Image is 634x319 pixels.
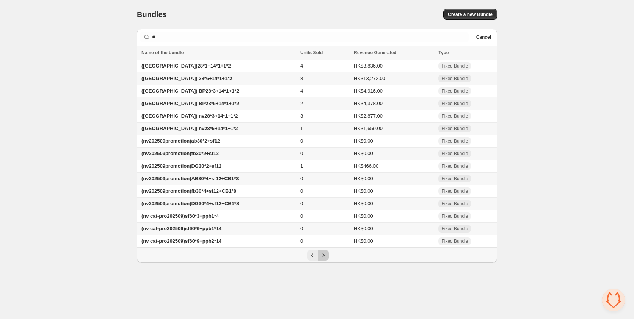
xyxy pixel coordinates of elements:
[141,138,220,144] span: (nv202509promotion)ab30*2+sf12
[354,49,397,57] span: Revenue Generated
[300,188,303,194] span: 0
[300,75,303,81] span: 8
[300,113,303,119] span: 3
[602,289,625,311] div: 开放式聊天
[438,49,493,57] div: Type
[354,163,378,169] span: HK$466.00
[141,101,239,106] span: ([GEOGRAPHIC_DATA]) BP28*6+14*1+1*2
[300,213,303,219] span: 0
[141,63,231,69] span: ([GEOGRAPHIC_DATA])28*1+14*1+1*2
[354,138,373,144] span: HK$0.00
[441,63,468,69] span: Fixed Bundle
[441,163,468,169] span: Fixed Bundle
[141,151,219,156] span: (nv202509promotion)fb30*2+sf12
[441,213,468,219] span: Fixed Bundle
[300,88,303,94] span: 4
[354,176,373,181] span: HK$0.00
[441,201,468,207] span: Fixed Bundle
[354,126,383,131] span: HK$1,659.00
[300,238,303,244] span: 0
[441,88,468,94] span: Fixed Bundle
[354,238,373,244] span: HK$0.00
[141,201,239,206] span: (nv202509promotion)DG30*4+sf12+CB1*8
[300,63,303,69] span: 4
[300,101,303,106] span: 2
[354,113,383,119] span: HK$2,877.00
[141,113,238,119] span: ([GEOGRAPHIC_DATA]) nv28*3+14*1+1*2
[307,250,318,261] button: Previous
[300,138,303,144] span: 0
[354,226,373,231] span: HK$0.00
[354,201,373,206] span: HK$0.00
[141,188,236,194] span: (nv202509promotion)fb30*4+sf12+CB1*8
[300,49,323,57] span: Units Sold
[441,238,468,244] span: Fixed Bundle
[300,226,303,231] span: 0
[300,151,303,156] span: 0
[441,138,468,144] span: Fixed Bundle
[443,9,497,20] button: Create a new Bundle
[300,201,303,206] span: 0
[441,126,468,132] span: Fixed Bundle
[300,126,303,131] span: 1
[141,213,219,219] span: (nv cat-pro202509)sf60*3+ppb1*4
[476,34,491,40] span: Cancel
[354,49,404,57] button: Revenue Generated
[141,49,296,57] div: Name of the bundle
[354,88,383,94] span: HK$4,916.00
[137,247,497,263] nav: Pagination
[141,88,239,94] span: ([GEOGRAPHIC_DATA]) BP28*3+14*1+1*2
[441,176,468,182] span: Fixed Bundle
[354,188,373,194] span: HK$0.00
[141,226,221,231] span: (nv cat-pro202509)sf60*6+ppb1*14
[141,75,232,81] span: ([GEOGRAPHIC_DATA]) 28*6+14*1+1*2
[441,188,468,194] span: Fixed Bundle
[354,75,385,81] span: HK$13,272.00
[441,226,468,232] span: Fixed Bundle
[354,101,383,106] span: HK$4,378.00
[300,176,303,181] span: 0
[141,238,221,244] span: (nv cat-pro202509)sf60*9+ppb2*14
[318,250,329,261] button: Next
[137,10,167,19] h1: Bundles
[441,113,468,119] span: Fixed Bundle
[473,33,494,42] button: Cancel
[441,151,468,157] span: Fixed Bundle
[141,126,238,131] span: ([GEOGRAPHIC_DATA]) nv28*6+14*1+1*2
[354,63,383,69] span: HK$3,836.00
[300,163,303,169] span: 1
[441,75,468,82] span: Fixed Bundle
[300,49,330,57] button: Units Sold
[441,101,468,107] span: Fixed Bundle
[141,163,221,169] span: (nv202509promotion)DG30*2+sf12
[354,213,373,219] span: HK$0.00
[141,176,239,181] span: (nv202509promotion)AB30*4+sf12+CB1*8
[448,11,493,17] span: Create a new Bundle
[354,151,373,156] span: HK$0.00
